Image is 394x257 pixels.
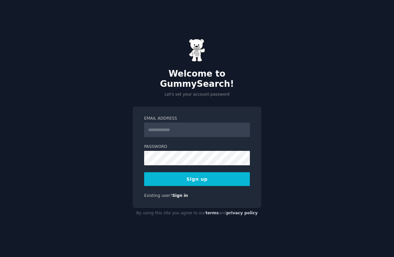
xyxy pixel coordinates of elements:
div: By using this site you agree to our and [133,208,261,219]
button: Sign up [144,172,250,186]
span: Existing user? [144,193,172,198]
p: Let's set your account password [133,92,261,98]
label: Password [144,144,250,150]
a: privacy policy [226,211,258,215]
a: Sign in [172,193,188,198]
img: Gummy Bear [189,39,205,62]
h2: Welcome to GummySearch! [133,69,261,89]
a: terms [206,211,219,215]
label: Email Address [144,116,250,122]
